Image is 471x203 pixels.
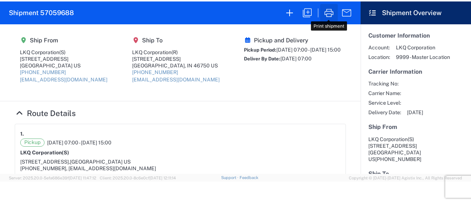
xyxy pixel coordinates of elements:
[59,49,65,55] span: (S)
[20,62,107,69] div: [GEOGRAPHIC_DATA] US
[408,136,414,142] span: (S)
[368,68,463,75] h5: Carrier Information
[20,69,66,75] a: [PHONE_NUMBER]
[375,156,421,162] span: [PHONE_NUMBER]
[15,109,76,118] a: Hide Details
[368,136,463,162] address: [GEOGRAPHIC_DATA] US
[368,136,408,142] span: LKQ Corporation
[276,47,341,53] span: [DATE] 07:00 - [DATE] 15:00
[349,175,462,181] span: Copyright © [DATE]-[DATE] Agistix Inc., All Rights Reserved
[396,44,450,51] span: LKQ Corporation
[368,80,401,87] span: Tracking No:
[368,143,417,149] span: [STREET_ADDRESS]
[132,56,220,62] div: [STREET_ADDRESS]
[20,49,107,56] div: LKQ Corporation
[9,176,96,180] span: Server: 2025.20.0-5efa686e39f
[368,123,463,130] h5: Ship From
[244,47,276,53] span: Pickup Period:
[361,1,471,24] header: Shipment Overview
[20,129,24,139] strong: 1.
[368,170,463,177] h5: Ship To
[20,139,45,147] span: Pickup
[149,176,176,180] span: [DATE] 12:11:14
[368,90,401,97] span: Carrier Name:
[47,139,111,146] span: [DATE] 07:00 - [DATE] 15:00
[171,49,178,55] span: (R)
[368,32,463,39] h5: Customer Information
[20,56,107,62] div: [STREET_ADDRESS]
[132,49,220,56] div: LKQ Corporation
[20,159,70,165] span: [STREET_ADDRESS],
[132,62,220,69] div: [GEOGRAPHIC_DATA], IN 46750 US
[132,69,178,75] a: [PHONE_NUMBER]
[20,165,340,172] div: [PHONE_NUMBER], [EMAIL_ADDRESS][DOMAIN_NAME]
[100,176,176,180] span: Client: 2025.20.0-8c6e0cf
[244,56,280,62] span: Deliver By Date:
[244,37,341,44] h5: Pickup and Delivery
[70,159,131,165] span: [GEOGRAPHIC_DATA] US
[368,99,401,106] span: Service Level:
[368,44,390,51] span: Account:
[368,54,390,60] span: Location:
[221,175,240,180] a: Support
[280,56,312,62] span: [DATE] 07:00
[69,176,96,180] span: [DATE] 11:47:12
[368,109,401,116] span: Delivery Date:
[20,37,107,44] h5: Ship From
[20,77,107,83] a: [EMAIL_ADDRESS][DOMAIN_NAME]
[240,175,258,180] a: Feedback
[132,37,220,44] h5: Ship To
[396,54,450,60] span: 9999 - Master Location
[132,77,220,83] a: [EMAIL_ADDRESS][DOMAIN_NAME]
[62,150,69,155] span: (S)
[20,150,69,155] strong: LKQ Corporation
[9,8,74,17] h2: Shipment 57059688
[407,109,423,116] span: [DATE]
